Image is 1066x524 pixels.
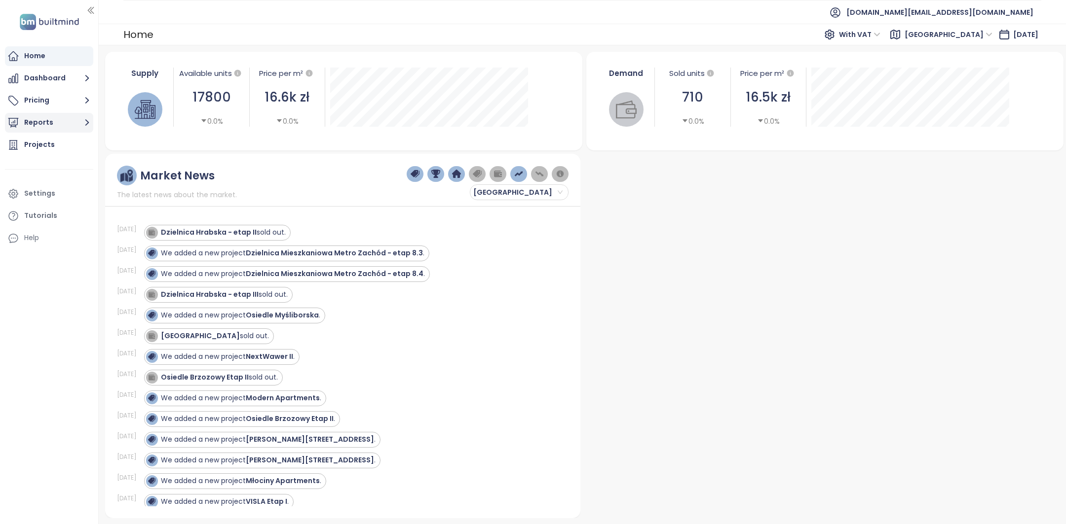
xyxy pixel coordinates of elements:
a: Home [5,46,93,66]
strong: VISLA Etap I [246,496,287,506]
div: Settings [24,187,55,200]
div: [DATE] [117,370,142,379]
div: 16.6k zł [255,87,320,107]
div: Help [24,232,39,244]
div: Tutorials [24,210,57,222]
img: information-circle.png [556,170,565,178]
div: We added a new project . [161,248,424,258]
img: icon [148,291,155,298]
div: sold out. [161,227,286,238]
img: trophy-dark-blue.png [431,170,440,178]
div: 710 [660,87,725,107]
div: [DATE] [117,494,142,503]
img: icon [148,353,155,360]
div: 0.0% [682,116,704,127]
div: sold out. [161,289,288,300]
div: Price per m² [736,68,801,79]
div: 16.5k zł [736,87,801,107]
div: [DATE] [117,432,142,441]
img: price-tag-dark-blue.png [411,170,419,178]
div: Home [123,26,153,43]
div: sold out. [161,331,269,341]
div: Market News [140,170,215,182]
span: caret-down [757,117,764,124]
button: Reports [5,113,93,133]
div: Available units [179,68,244,79]
a: Settings [5,184,93,204]
div: We added a new project . [161,393,321,403]
img: icon [148,436,155,443]
img: icon [148,477,155,484]
div: 0.0% [276,116,299,127]
div: Price per m² [259,68,303,79]
img: icon [148,394,155,401]
div: Sold units [660,68,725,79]
div: [DATE] [117,308,142,316]
img: icon [148,498,155,505]
strong: Dzielnica Mieszkaniowa Metro Zachód - etap 8.4 [246,269,423,279]
strong: [PERSON_NAME][STREET_ADDRESS] [246,434,374,444]
div: 0.0% [757,116,780,127]
span: Warszawa [473,185,563,200]
div: We added a new project . [161,414,335,424]
span: caret-down [276,117,283,124]
img: icon [148,332,155,339]
div: We added a new project . [161,496,289,507]
div: Help [5,228,93,248]
img: icon [148,270,155,277]
div: [DATE] [117,411,142,420]
span: caret-down [200,117,207,124]
strong: Osiedle Brzozowy Etap II [246,414,334,423]
div: [DATE] [117,245,142,254]
strong: [GEOGRAPHIC_DATA] [161,331,240,341]
div: We added a new project . [161,455,376,465]
img: icon [148,249,155,256]
div: [DATE] [117,266,142,275]
img: logo [17,12,82,32]
img: price-decreases.png [535,170,544,178]
strong: Modern Apartments [246,393,320,403]
img: ruler [120,170,133,182]
span: Warszawa [905,27,992,42]
div: [DATE] [117,453,142,461]
strong: Młociny Apartments [246,476,320,486]
span: [DOMAIN_NAME][EMAIL_ADDRESS][DOMAIN_NAME] [846,0,1033,24]
div: Supply [122,68,169,79]
span: [DATE] [1013,30,1038,39]
span: caret-down [682,117,688,124]
div: [DATE] [117,473,142,482]
div: [DATE] [117,287,142,296]
div: We added a new project . [161,434,376,445]
img: price-increases.png [514,170,523,178]
div: sold out. [161,372,278,383]
strong: Dzielnica Hrabska - etap III [161,289,259,299]
div: [DATE] [117,328,142,337]
strong: NextWawer II [246,351,293,361]
div: We added a new project . [161,269,425,279]
div: We added a new project . [161,351,295,362]
img: wallet [616,99,637,120]
img: icon [148,415,155,422]
img: icon [148,374,155,381]
span: The latest news about the market. [117,189,237,200]
div: [DATE] [117,349,142,358]
img: house [135,99,155,120]
a: Tutorials [5,206,93,226]
strong: Dzielnica Mieszkaniowa Metro Zachód - etap 8.3 [246,248,423,258]
a: Projects [5,135,93,155]
div: We added a new project . [161,476,321,486]
div: Projects [24,139,55,151]
strong: [PERSON_NAME][STREET_ADDRESS] [246,455,374,465]
img: icon [148,456,155,463]
img: icon [148,312,155,318]
strong: Osiedle Myśliborska [246,310,319,320]
div: Demand [603,68,650,79]
strong: Osiedle Brzozowy Etap II [161,372,249,382]
strong: Dzielnica Hrabska - etap II [161,227,257,237]
span: With VAT [839,27,880,42]
div: 0.0% [200,116,223,127]
div: 17800 [179,87,244,107]
div: We added a new project . [161,310,320,320]
button: Pricing [5,91,93,110]
button: Dashboard [5,69,93,88]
